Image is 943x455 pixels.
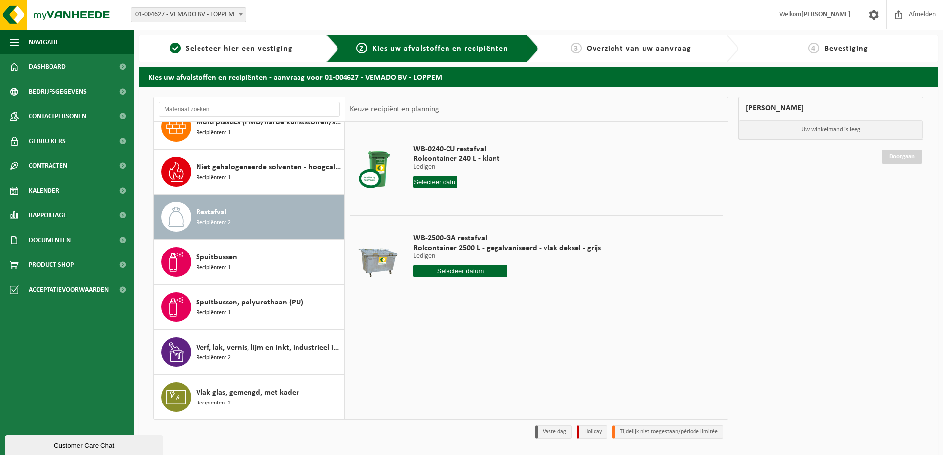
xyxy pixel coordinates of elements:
span: Verf, lak, vernis, lijm en inkt, industrieel in kleinverpakking [196,342,342,354]
li: Tijdelijk niet toegestaan/période limitée [612,425,723,439]
span: Overzicht van uw aanvraag [587,45,691,52]
span: Product Shop [29,253,74,277]
button: Verf, lak, vernis, lijm en inkt, industrieel in kleinverpakking Recipiënten: 2 [154,330,345,375]
span: Spuitbussen [196,252,237,263]
li: Holiday [577,425,607,439]
input: Selecteer datum [413,176,457,188]
input: Selecteer datum [413,265,507,277]
span: 4 [808,43,819,53]
span: Gebruikers [29,129,66,153]
span: WB-0240-CU restafval [413,144,500,154]
span: Contactpersonen [29,104,86,129]
span: Dashboard [29,54,66,79]
span: Restafval [196,206,227,218]
input: Materiaal zoeken [159,102,340,117]
span: Documenten [29,228,71,253]
span: Rolcontainer 240 L - klant [413,154,500,164]
button: Spuitbussen Recipiënten: 1 [154,240,345,285]
span: 1 [170,43,181,53]
p: Uw winkelmand is leeg [739,120,923,139]
span: Niet gehalogeneerde solventen - hoogcalorisch in kleinverpakking [196,161,342,173]
span: 01-004627 - VEMADO BV - LOPPEM [131,7,246,22]
span: Kalender [29,178,59,203]
button: Multi plastics (PMD/harde kunststoffen/spanbanden/EPS/folie naturel/folie gemengd) Recipiënten: 1 [154,104,345,150]
button: Niet gehalogeneerde solventen - hoogcalorisch in kleinverpakking Recipiënten: 1 [154,150,345,195]
span: Bedrijfsgegevens [29,79,87,104]
span: Recipiënten: 2 [196,399,231,408]
p: Ledigen [413,164,500,171]
span: Recipiënten: 1 [196,263,231,273]
h2: Kies uw afvalstoffen en recipiënten - aanvraag voor 01-004627 - VEMADO BV - LOPPEM [139,67,938,86]
span: 3 [571,43,582,53]
span: Navigatie [29,30,59,54]
div: [PERSON_NAME] [738,97,923,120]
span: Rapportage [29,203,67,228]
div: Keuze recipiënt en planning [345,97,444,122]
button: Restafval Recipiënten: 2 [154,195,345,240]
span: 2 [356,43,367,53]
strong: [PERSON_NAME] [801,11,851,18]
li: Vaste dag [535,425,572,439]
iframe: chat widget [5,433,165,455]
span: Rolcontainer 2500 L - gegalvaniseerd - vlak deksel - grijs [413,243,601,253]
button: Vlak glas, gemengd, met kader Recipiënten: 2 [154,375,345,419]
a: 1Selecteer hier een vestiging [144,43,319,54]
span: Multi plastics (PMD/harde kunststoffen/spanbanden/EPS/folie naturel/folie gemengd) [196,116,342,128]
p: Ledigen [413,253,601,260]
span: Bevestiging [824,45,868,52]
span: Recipiënten: 1 [196,173,231,183]
span: Recipiënten: 2 [196,354,231,363]
span: Kies uw afvalstoffen en recipiënten [372,45,508,52]
span: 01-004627 - VEMADO BV - LOPPEM [131,8,246,22]
span: Recipiënten: 1 [196,128,231,138]
span: Recipiënten: 2 [196,218,231,228]
span: Recipiënten: 1 [196,308,231,318]
span: Contracten [29,153,67,178]
span: Vlak glas, gemengd, met kader [196,387,299,399]
a: Doorgaan [882,150,922,164]
span: Acceptatievoorwaarden [29,277,109,302]
span: Spuitbussen, polyurethaan (PU) [196,297,303,308]
button: Spuitbussen, polyurethaan (PU) Recipiënten: 1 [154,285,345,330]
span: Selecteer hier een vestiging [186,45,293,52]
span: WB-2500-GA restafval [413,233,601,243]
